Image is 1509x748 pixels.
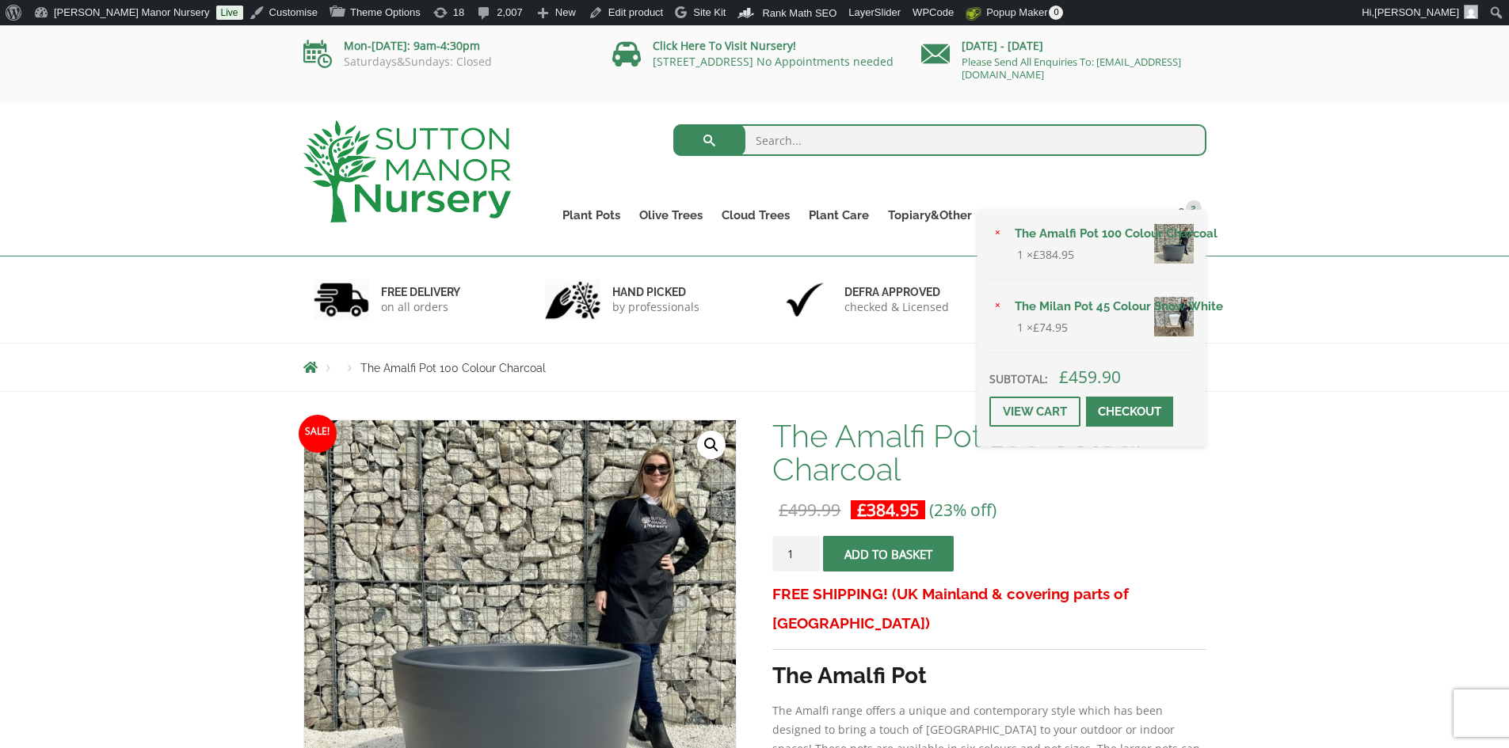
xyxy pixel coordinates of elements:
span: (23% off) [929,499,996,521]
span: Site Kit [693,6,726,18]
span: Rank Math SEO [762,7,836,19]
input: Search... [673,124,1206,156]
a: The Milan Pot 45 Colour Snow White [1005,294,1194,318]
a: Checkout [1086,397,1173,427]
p: Saturdays&Sundays: Closed [303,55,589,68]
bdi: 459.90 [1059,366,1121,388]
bdi: 384.95 [1033,247,1074,262]
a: Delivery [1035,204,1102,226]
a: View full-screen image gallery [697,431,726,459]
span: £ [857,499,867,521]
a: The Amalfi Pot 100 Colour Charcoal [1005,222,1194,245]
bdi: 499.99 [779,499,840,521]
img: 1.jpg [314,279,369,320]
a: Olive Trees [630,204,712,226]
nav: Breadcrumbs [303,361,1206,374]
h6: Defra approved [844,285,949,299]
img: 3.jpg [777,279,833,320]
img: logo [303,120,511,222]
button: Add to basket [823,536,954,571]
a: Live [216,6,243,20]
span: £ [779,499,788,521]
a: View cart [989,397,1080,427]
span: The Amalfi Pot 100 Colour Charcoal [360,362,546,374]
a: Plant Care [799,204,878,226]
a: Contact [1102,204,1166,226]
bdi: 384.95 [857,499,919,521]
a: 2 [1166,204,1206,226]
h6: hand picked [612,285,699,299]
img: The Milan Pot 45 Colour Snow White [1154,297,1194,336]
span: £ [1059,366,1069,388]
a: Remove The Amalfi Pot 100 Colour Charcoal from basket [989,226,1007,243]
a: About [981,204,1035,226]
span: 1 × [1017,318,1068,337]
bdi: 74.95 [1033,320,1068,335]
a: Plant Pots [553,204,630,226]
span: [PERSON_NAME] [1374,6,1459,18]
img: The Amalfi Pot 100 Colour Charcoal [1154,224,1194,264]
h1: The Amalfi Pot 100 Colour Charcoal [772,420,1206,486]
a: Cloud Trees [712,204,799,226]
strong: Subtotal: [989,371,1048,386]
p: on all orders [381,299,460,315]
strong: The Amalfi Pot [772,663,927,689]
p: by professionals [612,299,699,315]
a: Topiary&Other [878,204,981,226]
span: £ [1033,320,1039,335]
p: [DATE] - [DATE] [921,36,1206,55]
h6: FREE DELIVERY [381,285,460,299]
a: [STREET_ADDRESS] No Appointments needed [653,54,894,69]
img: 2.jpg [545,279,600,320]
span: 0 [1049,6,1063,20]
p: checked & Licensed [844,299,949,315]
input: Product quantity [772,536,820,571]
span: 1 × [1017,245,1074,264]
span: 2 [1186,200,1202,216]
a: Click Here To Visit Nursery! [653,38,796,53]
a: Remove The Milan Pot 45 Colour Snow White from basket [989,298,1007,316]
span: £ [1033,247,1039,262]
a: Please Send All Enquiries To: [EMAIL_ADDRESS][DOMAIN_NAME] [962,55,1181,82]
h3: FREE SHIPPING! (UK Mainland & covering parts of [GEOGRAPHIC_DATA]) [772,579,1206,638]
p: Mon-[DATE]: 9am-4:30pm [303,36,589,55]
span: Sale! [299,415,337,453]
